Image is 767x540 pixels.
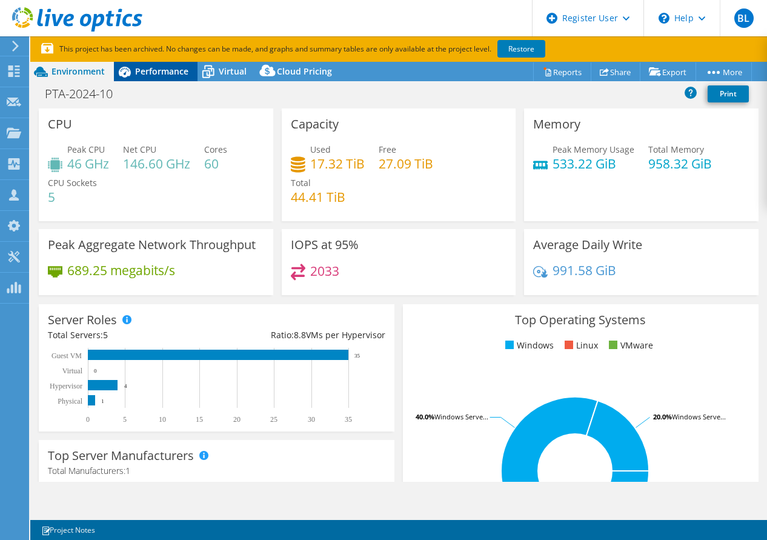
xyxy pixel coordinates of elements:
span: Free [379,144,396,155]
h4: 2033 [310,264,339,278]
h4: Total Manufacturers: [48,464,385,478]
h3: Server Roles [48,313,117,327]
tspan: 20.0% [653,412,672,421]
h3: Top Operating Systems [412,313,749,327]
span: Net CPU [123,144,156,155]
h1: PTA-2024-10 [39,87,131,101]
text: 35 [354,353,360,359]
h4: 60 [204,157,227,170]
text: 15 [196,415,203,424]
span: Used [310,144,331,155]
span: Virtual [219,65,247,77]
text: Virtual [62,367,83,375]
text: 30 [308,415,315,424]
a: Reports [533,62,591,81]
div: Total Servers: [48,328,216,342]
span: 5 [103,329,108,341]
span: Peak CPU [67,144,105,155]
tspan: 40.0% [416,412,434,421]
h4: 689.25 megabits/s [67,264,175,277]
text: Guest VM [51,352,82,360]
h4: 533.22 GiB [553,157,634,170]
h3: IOPS at 95% [291,238,359,252]
text: 0 [86,415,90,424]
a: Export [640,62,696,81]
span: BL [734,8,754,28]
span: 1 [125,465,130,476]
li: Linux [562,339,598,352]
text: 10 [159,415,166,424]
span: Performance [135,65,188,77]
span: Total Memory [648,144,704,155]
h3: Average Daily Write [533,238,642,252]
div: Ratio: VMs per Hypervisor [216,328,385,342]
span: CPU Sockets [48,177,97,188]
a: Print [708,85,749,102]
span: Cores [204,144,227,155]
h3: CPU [48,118,72,131]
h4: 17.32 TiB [310,157,365,170]
a: Share [591,62,640,81]
h3: Top Server Manufacturers [48,449,194,462]
span: Environment [51,65,105,77]
span: Peak Memory Usage [553,144,634,155]
h4: 991.58 GiB [553,264,616,277]
text: 1 [101,398,104,404]
li: VMware [606,339,653,352]
text: 35 [345,415,352,424]
tspan: Windows Serve... [672,412,726,421]
text: 20 [233,415,241,424]
a: Restore [497,40,545,58]
span: 8.8 [294,329,306,341]
text: 5 [123,415,127,424]
a: Project Notes [33,522,104,538]
h4: 146.60 GHz [123,157,190,170]
h3: Memory [533,118,580,131]
h3: Peak Aggregate Network Throughput [48,238,256,252]
text: 0 [94,368,97,374]
p: This project has been archived. No changes can be made, and graphs and summary tables are only av... [41,42,635,56]
h3: Capacity [291,118,339,131]
span: Total [291,177,311,188]
text: 4 [124,383,127,389]
h4: 958.32 GiB [648,157,712,170]
span: Cloud Pricing [277,65,332,77]
h4: 5 [48,190,97,204]
text: Physical [58,397,82,405]
h4: 44.41 TiB [291,190,345,204]
li: Windows [502,339,554,352]
a: More [696,62,752,81]
h4: 46 GHz [67,157,109,170]
tspan: Windows Serve... [434,412,488,421]
text: Hypervisor [50,382,82,390]
h4: 27.09 TiB [379,157,433,170]
svg: \n [659,13,669,24]
text: 25 [270,415,277,424]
